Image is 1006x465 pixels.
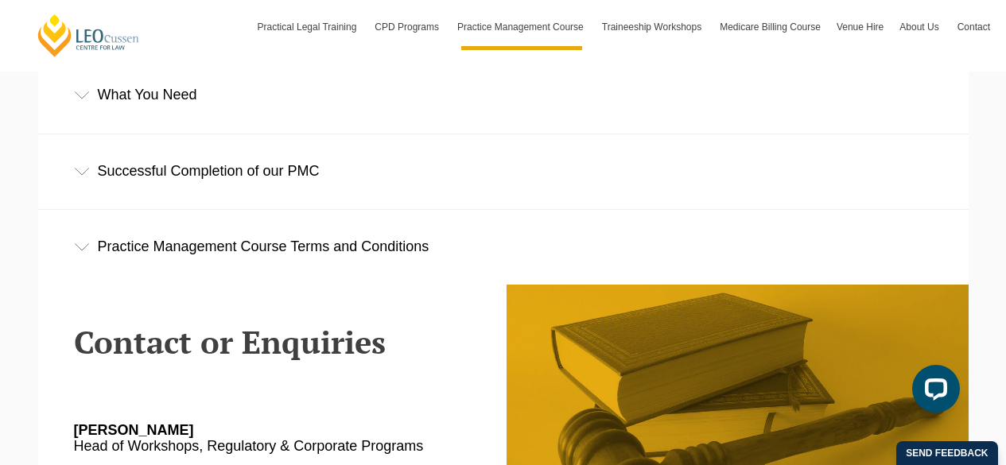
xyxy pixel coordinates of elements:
[899,358,966,425] iframe: LiveChat chat widget
[38,134,969,208] div: Successful Completion of our PMC
[891,4,949,50] a: About Us
[38,58,969,132] div: What You Need
[367,4,449,50] a: CPD Programs
[449,4,594,50] a: Practice Management Course
[74,423,450,455] h6: Head of Workshops, Regulatory & Corporate Programs
[250,4,367,50] a: Practical Legal Training
[829,4,891,50] a: Venue Hire
[712,4,829,50] a: Medicare Billing Course
[74,324,491,359] h2: Contact or Enquiries
[594,4,712,50] a: Traineeship Workshops
[74,422,194,438] strong: [PERSON_NAME]
[950,4,998,50] a: Contact
[36,13,142,58] a: [PERSON_NAME] Centre for Law
[38,210,969,284] div: Practice Management Course Terms and Conditions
